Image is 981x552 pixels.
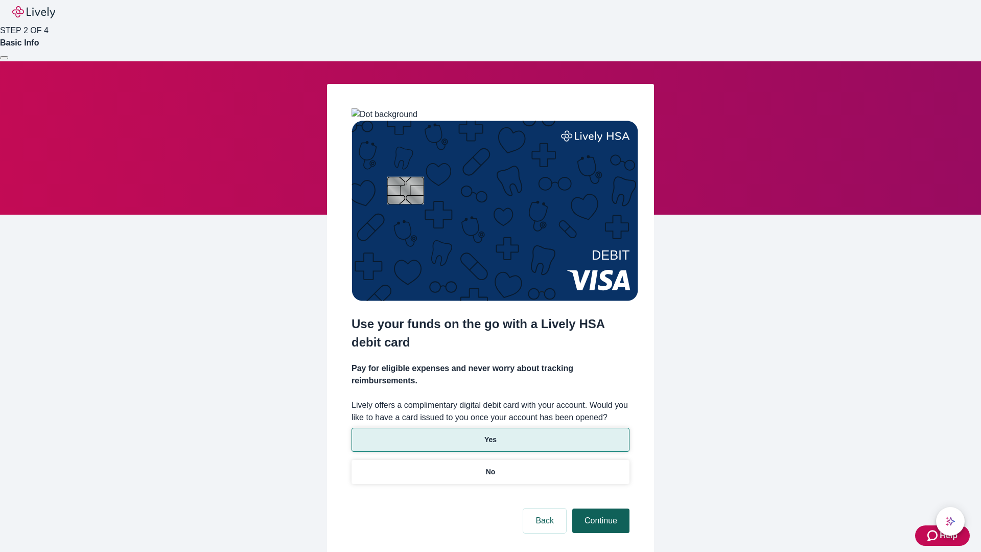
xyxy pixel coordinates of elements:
button: Yes [352,428,629,452]
button: No [352,460,629,484]
button: Back [523,509,566,533]
p: No [486,467,496,477]
h4: Pay for eligible expenses and never worry about tracking reimbursements. [352,362,629,387]
h2: Use your funds on the go with a Lively HSA debit card [352,315,629,352]
button: Continue [572,509,629,533]
img: Lively [12,6,55,18]
button: Zendesk support iconHelp [915,525,970,546]
img: Debit card [352,121,638,301]
svg: Zendesk support icon [927,530,940,542]
span: Help [940,530,957,542]
button: chat [936,507,965,536]
img: Dot background [352,108,417,121]
label: Lively offers a complimentary digital debit card with your account. Would you like to have a card... [352,399,629,424]
svg: Lively AI Assistant [945,516,955,526]
p: Yes [484,434,497,445]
